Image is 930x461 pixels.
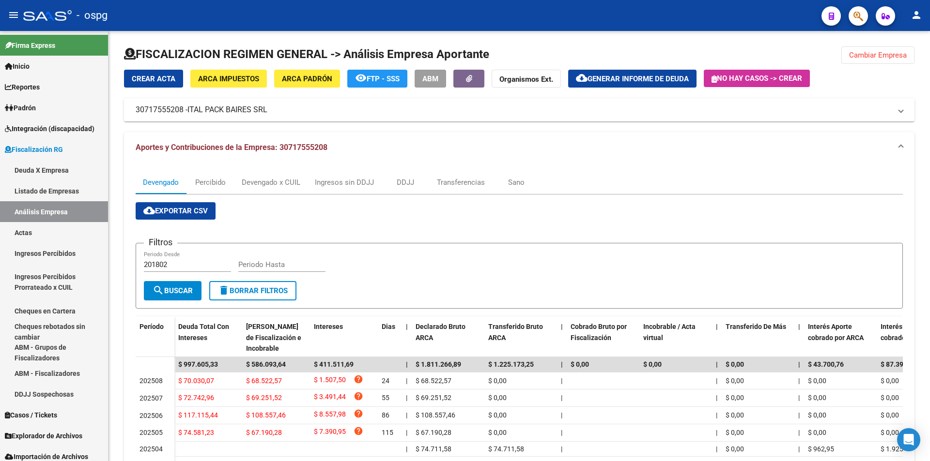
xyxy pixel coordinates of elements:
[124,70,183,88] button: Crear Acta
[314,426,346,439] span: $ 7.390,95
[437,177,485,188] div: Transferencias
[499,75,553,84] strong: Organismos Ext.
[77,5,108,26] span: - ospg
[798,411,800,419] span: |
[881,429,899,436] span: $ 0,00
[726,377,744,385] span: $ 0,00
[402,316,412,359] datatable-header-cell: |
[639,316,712,359] datatable-header-cell: Incobrable / Acta virtual
[382,377,389,385] span: 24
[139,445,163,453] span: 202504
[132,74,175,83] span: Crear Acta
[897,428,920,451] div: Open Intercom Messenger
[382,411,389,419] span: 86
[315,177,374,188] div: Ingresos sin DDJJ
[354,374,363,384] i: help
[139,394,163,402] span: 202507
[139,323,164,330] span: Período
[726,323,786,330] span: Transferido De Más
[726,445,744,453] span: $ 0,00
[314,409,346,422] span: $ 8.557,98
[911,9,922,21] mat-icon: person
[367,74,400,83] span: FTP - SSS
[488,394,507,402] span: $ 0,00
[5,61,30,72] span: Inicio
[488,323,543,342] span: Transferido Bruto ARCA
[643,323,696,342] span: Incobrable / Acta virtual
[798,360,800,368] span: |
[808,360,844,368] span: $ 43.700,76
[406,411,407,419] span: |
[5,123,94,134] span: Integración (discapacidad)
[416,360,461,368] span: $ 1.811.266,89
[124,132,914,163] mat-expansion-panel-header: Aportes y Contribuciones de la Empresa: 30717555208
[282,74,332,83] span: ARCA Padrón
[808,429,826,436] span: $ 0,00
[139,412,163,419] span: 202506
[406,394,407,402] span: |
[808,377,826,385] span: $ 0,00
[798,394,800,402] span: |
[841,46,914,64] button: Cambiar Empresa
[178,411,218,419] span: $ 117.115,44
[726,429,744,436] span: $ 0,00
[798,429,800,436] span: |
[568,70,697,88] button: Generar informe de deuda
[561,445,562,453] span: |
[508,177,525,188] div: Sano
[397,177,414,188] div: DDJJ
[354,426,363,436] i: help
[881,377,899,385] span: $ 0,00
[406,360,408,368] span: |
[484,316,557,359] datatable-header-cell: Transferido Bruto ARCA
[406,323,408,330] span: |
[808,411,826,419] span: $ 0,00
[415,70,446,88] button: ABM
[187,104,267,115] span: ITAL PACK BAIRES SRL
[246,323,301,353] span: [PERSON_NAME] de Fiscalización e Incobrable
[492,70,561,88] button: Organismos Ext.
[416,445,451,453] span: $ 74.711,58
[246,360,286,368] span: $ 586.093,64
[808,394,826,402] span: $ 0,00
[314,391,346,404] span: $ 3.491,44
[144,236,177,249] h3: Filtros
[416,323,465,342] span: Declarado Bruto ARCA
[246,429,282,436] span: $ 67.190,28
[798,377,800,385] span: |
[704,70,810,87] button: No hay casos -> Crear
[5,82,40,92] span: Reportes
[246,377,282,385] span: $ 68.522,57
[5,40,55,51] span: Firma Express
[153,284,164,296] mat-icon: search
[355,72,367,84] mat-icon: remove_red_eye
[488,377,507,385] span: $ 0,00
[178,394,214,402] span: $ 72.742,96
[716,394,717,402] span: |
[382,394,389,402] span: 55
[354,391,363,401] i: help
[716,377,717,385] span: |
[195,177,226,188] div: Percibido
[794,316,804,359] datatable-header-cell: |
[382,429,393,436] span: 115
[190,70,267,88] button: ARCA Impuestos
[643,360,662,368] span: $ 0,00
[726,411,744,419] span: $ 0,00
[178,323,229,342] span: Deuda Total Con Intereses
[488,445,524,453] span: $ 74.711,58
[246,411,286,419] span: $ 108.557,46
[488,429,507,436] span: $ 0,00
[422,74,438,83] span: ABM
[178,377,214,385] span: $ 70.030,07
[557,316,567,359] datatable-header-cell: |
[139,377,163,385] span: 202508
[314,360,354,368] span: $ 411.511,69
[412,316,484,359] datatable-header-cell: Declarado Bruto ARCA
[712,74,802,83] span: No hay casos -> Crear
[561,429,562,436] span: |
[5,103,36,113] span: Padrón
[274,70,340,88] button: ARCA Padrón
[561,411,562,419] span: |
[416,411,455,419] span: $ 108.557,46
